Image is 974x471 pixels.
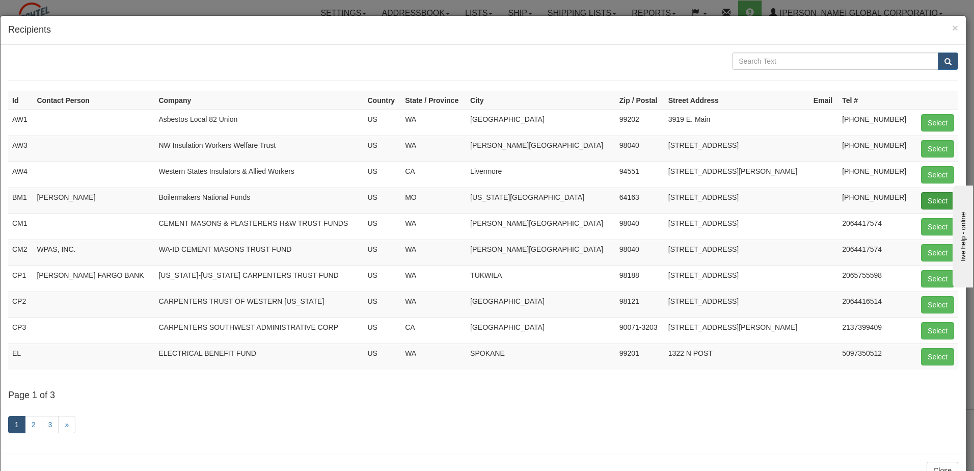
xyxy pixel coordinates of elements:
td: 98121 [615,292,664,318]
td: 98040 [615,136,664,162]
button: Select [921,218,954,235]
td: 2064417574 [838,240,914,266]
td: 2064417574 [838,214,914,240]
span: × [952,22,958,34]
th: Street Address [664,91,809,110]
td: [STREET_ADDRESS][PERSON_NAME] [664,162,809,188]
button: Select [921,140,954,158]
td: [GEOGRAPHIC_DATA] [466,318,615,344]
td: Asbestos Local 82 Union [154,110,363,136]
td: [STREET_ADDRESS][PERSON_NAME] [664,318,809,344]
td: [GEOGRAPHIC_DATA] [466,292,615,318]
h4: Recipients [8,23,958,37]
td: 1322 N POST [664,344,809,370]
button: Close [952,22,958,33]
input: Search Text [732,53,938,70]
td: [STREET_ADDRESS] [664,266,809,292]
button: Select [921,322,954,339]
td: SPOKANE [466,344,615,370]
th: Company [154,91,363,110]
a: 2 [25,416,42,433]
td: CA [401,162,466,188]
td: [STREET_ADDRESS] [664,136,809,162]
td: 2137399409 [838,318,914,344]
a: 3 [42,416,59,433]
iframe: chat widget [951,184,973,287]
button: Select [921,192,954,210]
td: 2064416514 [838,292,914,318]
th: State / Province [401,91,466,110]
button: Select [921,348,954,365]
td: [STREET_ADDRESS] [664,188,809,214]
td: [PHONE_NUMBER] [838,162,914,188]
td: Western States Insulators & Allied Workers [154,162,363,188]
td: US [363,188,401,214]
td: [US_STATE]-[US_STATE] CARPENTERS TRUST FUND [154,266,363,292]
td: [STREET_ADDRESS] [664,214,809,240]
td: NW Insulation Workers Welfare Trust [154,136,363,162]
button: Select [921,296,954,313]
td: 98040 [615,240,664,266]
td: US [363,214,401,240]
td: [PERSON_NAME] FARGO BANK [33,266,154,292]
td: CP1 [8,266,33,292]
td: US [363,344,401,370]
td: [GEOGRAPHIC_DATA] [466,110,615,136]
td: BM1 [8,188,33,214]
td: 99201 [615,344,664,370]
td: WA [401,266,466,292]
td: 98188 [615,266,664,292]
td: [PERSON_NAME] [33,188,154,214]
td: 5097350512 [838,344,914,370]
th: Zip / Postal [615,91,664,110]
td: CM2 [8,240,33,266]
td: CARPENTERS TRUST OF WESTERN [US_STATE] [154,292,363,318]
th: Country [363,91,401,110]
td: [STREET_ADDRESS] [664,240,809,266]
td: 90071-3203 [615,318,664,344]
td: US [363,136,401,162]
td: US [363,240,401,266]
td: MO [401,188,466,214]
td: Livermore [466,162,615,188]
td: [PHONE_NUMBER] [838,188,914,214]
a: 1 [8,416,25,433]
th: Id [8,91,33,110]
td: ELECTRICAL BENEFIT FUND [154,344,363,370]
td: CM1 [8,214,33,240]
td: EL [8,344,33,370]
td: WA [401,240,466,266]
td: 98040 [615,214,664,240]
td: 2065755598 [838,266,914,292]
td: [PERSON_NAME][GEOGRAPHIC_DATA] [466,214,615,240]
td: WA-ID CEMENT MASONS TRUST FUND [154,240,363,266]
td: WA [401,292,466,318]
td: US [363,110,401,136]
th: Tel # [838,91,914,110]
td: CA [401,318,466,344]
td: 99202 [615,110,664,136]
td: US [363,318,401,344]
h4: Page 1 of 3 [8,390,958,401]
td: [US_STATE][GEOGRAPHIC_DATA] [466,188,615,214]
button: Select [921,270,954,287]
td: CP3 [8,318,33,344]
td: US [363,292,401,318]
td: [PHONE_NUMBER] [838,110,914,136]
button: Select [921,166,954,184]
td: 94551 [615,162,664,188]
a: » [58,416,75,433]
td: WA [401,344,466,370]
td: WA [401,136,466,162]
td: US [363,162,401,188]
td: [PHONE_NUMBER] [838,136,914,162]
div: live help - online [8,9,94,16]
td: AW1 [8,110,33,136]
th: Email [809,91,838,110]
td: WA [401,110,466,136]
td: AW3 [8,136,33,162]
td: [PERSON_NAME][GEOGRAPHIC_DATA] [466,136,615,162]
th: City [466,91,615,110]
td: CEMENT MASONS & PLASTERERS H&W TRUST FUNDS [154,214,363,240]
td: US [363,266,401,292]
